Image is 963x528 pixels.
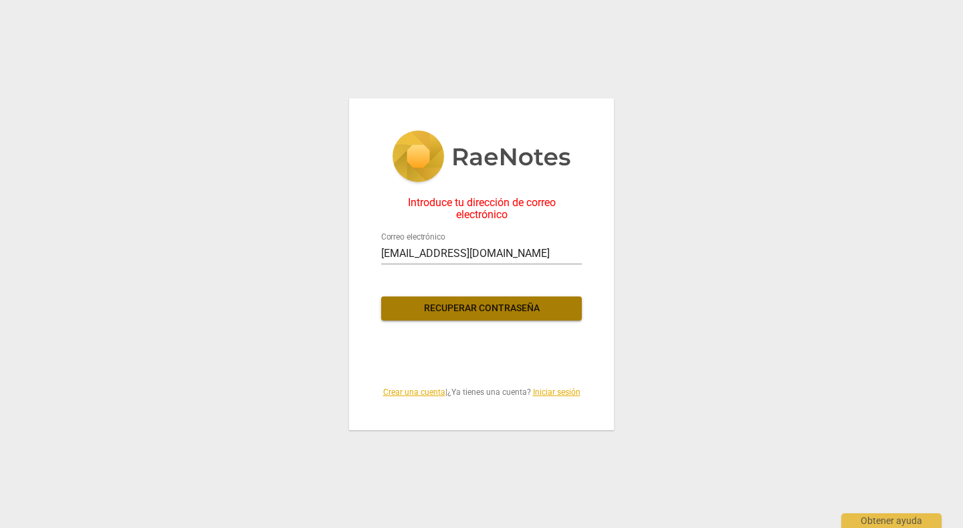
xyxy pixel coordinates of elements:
[392,302,571,315] span: Recuperar contraseña
[381,387,582,398] span: | ¿Ya tienes una cuenta?
[383,387,445,397] a: Crear una cuenta
[533,387,580,397] a: Iniciar sesión
[381,233,445,241] label: Correo electrónico
[381,296,582,321] button: Recuperar contraseña
[841,513,942,528] div: Obtener ayuda
[392,130,571,185] img: 5ac2273c67554f335776073100b6d88f.svg
[381,197,582,222] div: Introduce tu dirección de correo electrónico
